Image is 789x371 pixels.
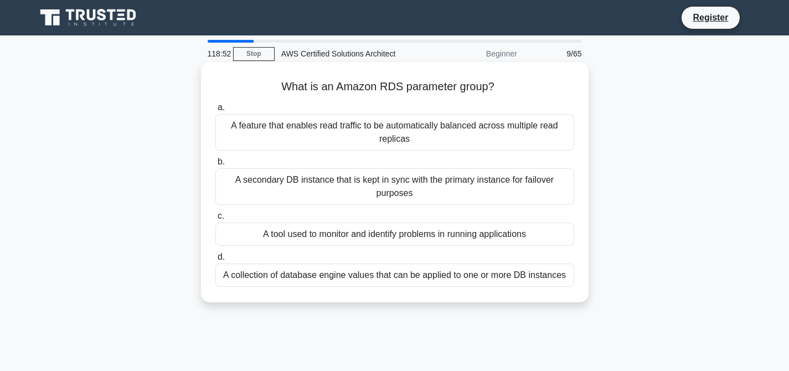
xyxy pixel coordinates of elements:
[686,11,735,24] a: Register
[201,43,233,65] div: 118:52
[215,264,574,287] div: A collection of database engine values that can be applied to one or more DB instances
[215,114,574,151] div: A feature that enables read traffic to be automatically balanced across multiple read replicas
[214,80,575,94] h5: What is an Amazon RDS parameter group?
[215,168,574,205] div: A secondary DB instance that is kept in sync with the primary instance for failover purposes
[218,102,225,112] span: a.
[218,157,225,166] span: b.
[427,43,524,65] div: Beginner
[233,47,275,61] a: Stop
[275,43,427,65] div: AWS Certified Solutions Architect
[218,211,224,220] span: c.
[524,43,589,65] div: 9/65
[215,223,574,246] div: A tool used to monitor and identify problems in running applications
[218,252,225,261] span: d.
